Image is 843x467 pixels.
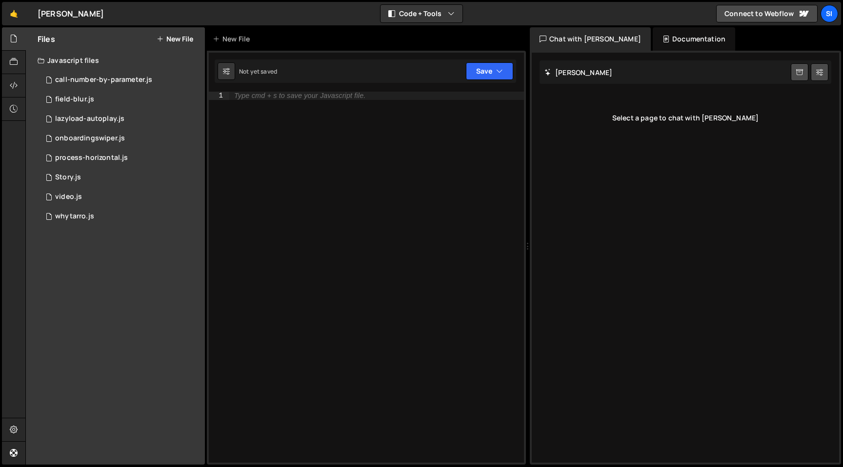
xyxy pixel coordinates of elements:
[239,67,277,76] div: Not yet saved
[38,207,205,226] div: 12473/36600.js
[157,35,193,43] button: New File
[55,95,94,104] div: field-blur.js
[55,154,128,162] div: process-horizontal.js
[466,62,513,80] button: Save
[55,76,152,84] div: call-number-by-parameter.js
[55,193,82,201] div: video.js
[55,173,81,182] div: Story.js
[38,70,205,90] div: 12473/34694.js
[38,34,55,44] h2: Files
[2,2,26,25] a: 🤙
[381,5,462,22] button: Code + Tools
[38,90,205,109] div: 12473/40657.js
[653,27,735,51] div: Documentation
[26,51,205,70] div: Javascript files
[544,68,612,77] h2: [PERSON_NAME]
[38,109,205,129] div: 12473/30236.js
[540,98,831,137] div: Select a page to chat with [PERSON_NAME]
[234,92,365,99] div: Type cmd + s to save your Javascript file.
[716,5,818,22] a: Connect to Webflow
[38,148,205,168] div: 12473/47229.js
[209,92,229,100] div: 1
[38,168,205,187] div: 12473/31387.js
[38,8,104,19] div: [PERSON_NAME]
[55,212,94,221] div: whytarro.js
[55,115,124,123] div: lazyload-autoplay.js
[38,187,205,207] div: 12473/45249.js
[55,134,125,143] div: onboardingswiper.js
[530,27,651,51] div: Chat with [PERSON_NAME]
[821,5,838,22] a: SI
[38,129,205,148] div: 12473/42006.js
[213,34,254,44] div: New File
